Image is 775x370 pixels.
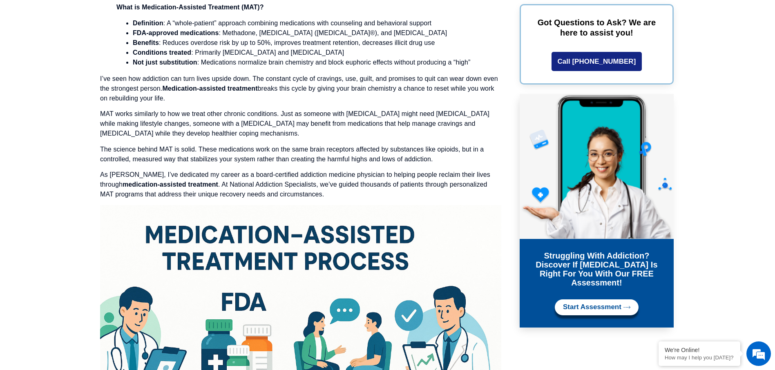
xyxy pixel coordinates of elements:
[133,58,485,67] li: : Medications normalize brain chemistry and block euphoric effects without producing a “high”
[558,58,636,65] span: Call [PHONE_NUMBER]
[563,303,621,311] span: Start Assessment
[133,28,485,38] li: : Methadone, [MEDICAL_DATA] ([MEDICAL_DATA]®), and [MEDICAL_DATA]
[162,85,257,92] strong: Medication-assisted treatment
[123,181,218,188] strong: medication-assisted treatment
[47,103,113,185] span: We're online!
[555,299,639,315] a: Start Assessment
[4,223,156,252] textarea: Type your message and hit 'Enter'
[133,59,197,66] strong: Not just substitution
[520,94,674,239] img: Online Suboxone Treatment - Opioid Addiction Treatment using phone
[100,109,501,138] p: MAT works similarly to how we treat other chronic conditions. Just as someone with [MEDICAL_DATA]...
[133,48,485,58] li: : Primarily [MEDICAL_DATA] and [MEDICAL_DATA]
[133,18,485,28] li: : A “whole-patient” approach combining medications with counseling and behavioral support
[133,38,485,48] li: : Reduces overdose risk by up to 50%, improves treatment retention, decreases illicit drug use
[100,74,501,103] p: I’ve seen how addiction can turn lives upside down. The constant cycle of cravings, use, guilt, a...
[55,43,150,53] div: Chat with us now
[526,251,668,287] h3: Struggling with addiction? Discover if [MEDICAL_DATA] is right for you with our FREE Assessment!
[552,52,642,71] a: Call [PHONE_NUMBER]
[133,39,159,46] strong: Benefits
[100,145,501,164] p: The science behind MAT is solid. These medications work on the same brain receptors affected by s...
[133,29,219,36] strong: FDA-approved medications
[665,347,734,353] div: We're Online!
[665,354,734,361] p: How may I help you today?
[100,170,501,199] p: As [PERSON_NAME], I’ve dedicated my career as a board-certified addiction medicine physician to h...
[533,18,660,38] p: Got Questions to Ask? We are here to assist you!
[116,4,264,11] strong: What is Medication-Assisted Treatment (MAT)?
[9,42,21,54] div: Navigation go back
[133,49,191,56] strong: Conditions treated
[133,20,163,27] strong: Definition
[134,4,154,24] div: Minimize live chat window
